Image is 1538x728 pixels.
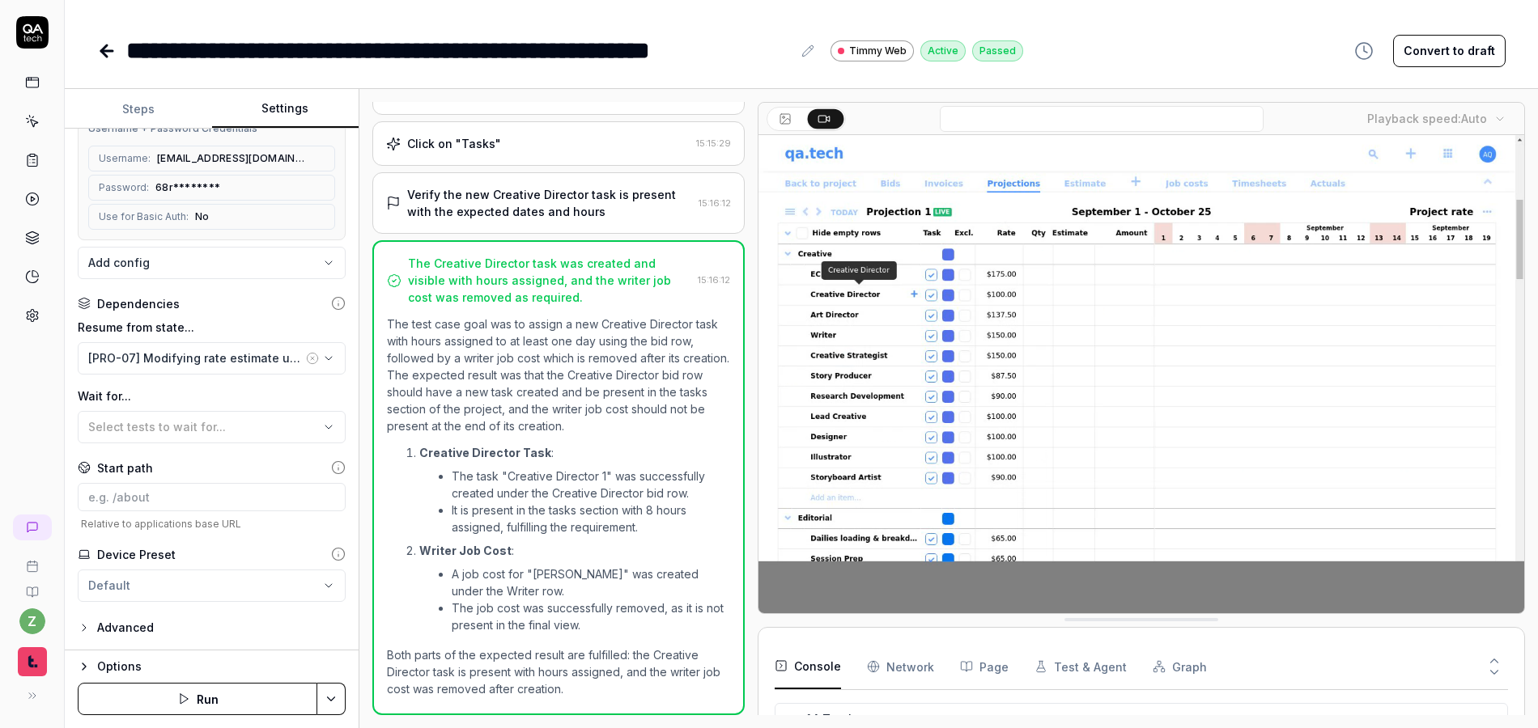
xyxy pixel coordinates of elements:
[18,647,47,676] img: Timmy Logo
[452,468,730,502] li: The task "Creative Director 1" was successfully created under the Creative Director bid row.
[831,40,914,61] a: Timmy Web
[78,683,317,715] button: Run
[78,618,154,637] button: Advanced
[78,342,346,375] button: [PRO-07] Modifying rate estimate updates margin
[97,295,180,312] div: Dependencies
[78,387,346,404] label: Wait for...
[6,547,57,573] a: Book a call with us
[867,644,934,689] button: Network
[452,599,730,633] li: The job cost was successfully removed, as it is not present in the final view.
[97,459,153,476] div: Start path
[419,544,512,557] strong: Writer Job Cost
[849,44,907,58] span: Timmy Web
[157,151,305,166] span: [EMAIL_ADDRESS][DOMAIN_NAME]
[696,138,731,149] time: 15:15:29
[407,135,501,152] div: Click on "Tasks"
[698,274,730,286] time: 15:16:12
[88,121,257,136] div: Username + Password Credentials
[1153,644,1207,689] button: Graph
[387,646,730,697] p: Both parts of the expected result are fulfilled: the Creative Director task is present with hours...
[97,546,176,563] div: Device Preset
[920,40,966,61] div: Active
[1035,644,1127,689] button: Test & Agent
[78,518,346,530] span: Relative to applications base URL
[419,446,551,459] strong: Creative Director Task
[407,186,692,220] div: Verify the new Creative Director task is present with the expected dates and hours
[99,180,149,195] span: Password:
[408,255,691,306] div: The Creative Director task was created and visible with hours assigned, and the writer job cost w...
[1393,35,1506,67] button: Convert to draft
[78,657,346,676] button: Options
[78,569,346,602] button: Default
[212,90,359,129] button: Settings
[99,210,189,224] span: Use for Basic Auth:
[78,319,346,336] label: Resume from state...
[6,573,57,599] a: Documentation
[88,577,130,594] div: Default
[65,90,212,129] button: Steps
[960,644,1009,689] button: Page
[13,514,52,540] a: New conversation
[88,420,226,434] span: Select tests to wait for...
[1367,110,1487,127] div: Playback speed:
[88,349,303,366] div: [PRO-07] Modifying rate estimate updates margin
[972,40,1023,61] div: Passed
[195,210,210,224] span: No
[99,151,151,166] span: Username:
[19,608,45,634] button: z
[6,634,57,679] button: Timmy Logo
[452,565,730,599] li: A job cost for "[PERSON_NAME]" was created under the Writer row.
[775,644,841,689] button: Console
[387,315,730,434] p: The test case goal was to assign a new Creative Director task with hours assigned to at least one...
[97,657,346,676] div: Options
[78,483,346,511] input: e.g. /about
[1345,35,1383,67] button: View version history
[419,444,730,461] p: :
[699,197,731,209] time: 15:16:12
[97,618,154,637] div: Advanced
[452,502,730,535] li: It is present in the tasks section with 8 hours assigned, fulfilling the requirement.
[78,411,346,443] button: Select tests to wait for...
[419,542,730,559] p: :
